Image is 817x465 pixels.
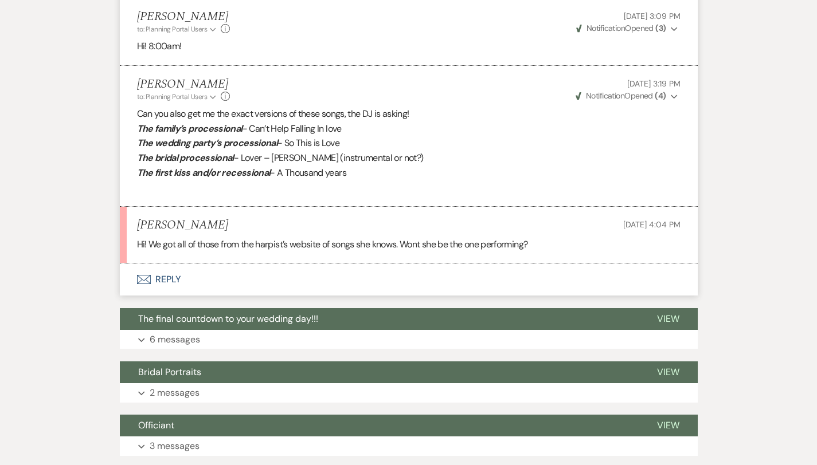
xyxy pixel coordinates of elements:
span: Notification [587,23,625,33]
span: The final countdown to your wedding day!!! [138,313,318,325]
span: to: Planning Portal Users [137,92,208,101]
em: The bridal processional [137,152,234,164]
span: View [657,419,679,431]
button: 6 messages [120,330,698,349]
span: - So This is Love [277,137,339,149]
span: [DATE] 3:09 PM [624,11,680,21]
button: View [639,361,698,383]
span: Opened [576,90,666,101]
button: 3 messages [120,436,698,456]
p: 3 messages [150,439,200,454]
button: to: Planning Portal Users [137,24,218,34]
p: Can you also get me the exact versions of these songs, the DJ is asking! [137,107,681,121]
h5: [PERSON_NAME] [137,218,228,232]
em: The family’s processional [137,123,243,135]
button: The final countdown to your wedding day!!! [120,308,639,330]
span: View [657,313,679,325]
h5: [PERSON_NAME] [137,10,230,24]
button: Reply [120,263,698,295]
span: - A Thousand years [270,167,346,179]
span: Notification [586,90,624,101]
strong: ( 4 ) [655,90,666,101]
p: Hi! We got all of those from the harpist’s website of songs she knows. Wont she be the one perfor... [137,237,681,252]
span: [DATE] 3:19 PM [627,78,680,89]
span: - Lover – [PERSON_NAME] (instrumental or not?) [234,152,424,164]
span: Opened [576,23,666,33]
strong: ( 3 ) [655,23,666,33]
h5: [PERSON_NAME] [137,77,230,92]
button: to: Planning Portal Users [137,92,218,102]
em: The first kiss and/or recessional [137,167,271,179]
button: Bridal Portraits [120,361,639,383]
button: View [639,308,698,330]
button: NotificationOpened (4) [574,90,681,102]
button: Officiant [120,415,639,436]
span: View [657,366,679,378]
button: NotificationOpened (3) [574,22,681,34]
p: 2 messages [150,385,200,400]
p: 6 messages [150,332,200,347]
span: [DATE] 4:04 PM [623,219,680,230]
button: View [639,415,698,436]
button: 2 messages [120,383,698,403]
em: The wedding party’s processional [137,137,278,149]
p: Hi! 8:00am! [137,39,681,54]
span: Bridal Portraits [138,366,201,378]
span: - Can’t Help Falling In love [243,123,342,135]
span: to: Planning Portal Users [137,25,208,34]
span: Officiant [138,419,174,431]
